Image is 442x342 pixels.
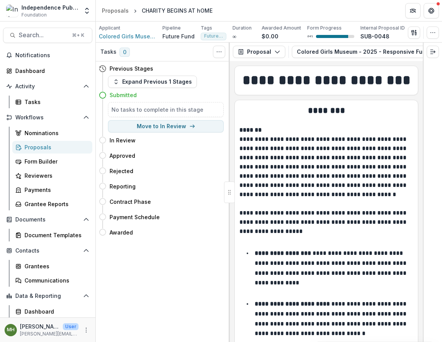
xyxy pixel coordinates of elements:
[12,305,92,318] a: Dashboard
[110,64,153,73] h4: Previous Stages
[25,186,86,194] div: Payments
[12,127,92,139] a: Nominations
[233,46,285,58] button: Proposal
[19,31,67,39] span: Search...
[25,262,86,270] div: Grantees
[12,155,92,168] a: Form Builder
[82,325,91,335] button: More
[25,276,86,284] div: Communications
[15,216,80,223] span: Documents
[232,32,236,40] p: ∞
[7,327,15,332] div: Melissa Hamilton
[12,274,92,287] a: Communications
[201,25,212,31] p: Tags
[108,120,224,132] button: Move to In Review
[3,213,92,226] button: Open Documents
[25,200,86,208] div: Grantee Reports
[25,98,86,106] div: Tasks
[12,198,92,210] a: Grantee Reports
[99,32,156,40] a: Colored Girls Museum
[15,248,80,254] span: Contacts
[21,3,79,12] div: Independence Public Media Foundation
[12,96,92,108] a: Tasks
[21,12,47,18] span: Foundation
[142,7,213,15] div: CHARITY BEGINS AT hOME
[12,229,92,241] a: Document Templates
[12,141,92,154] a: Proposals
[110,213,160,221] h4: Payment Schedule
[20,330,79,337] p: [PERSON_NAME][EMAIL_ADDRESS][DOMAIN_NAME]
[110,198,151,206] h4: Contract Phase
[262,25,301,31] p: Awarded Amount
[110,136,136,144] h4: In Review
[12,169,92,182] a: Reviewers
[15,293,80,299] span: Data & Reporting
[70,31,86,40] div: ⌘ + K
[111,106,220,114] h5: No tasks to complete in this stage
[307,34,313,39] p: 84 %
[232,25,252,31] p: Duration
[102,7,129,15] div: Proposals
[25,129,86,137] div: Nominations
[25,157,86,165] div: Form Builder
[424,3,439,18] button: Get Help
[110,228,133,236] h4: Awarded
[204,33,223,39] span: Future Fund
[25,307,86,316] div: Dashboard
[25,231,86,239] div: Document Templates
[15,67,86,75] div: Dashboard
[12,260,92,273] a: Grantees
[99,5,132,16] a: Proposals
[120,48,130,57] span: 0
[15,52,89,59] span: Notifications
[110,91,137,99] h4: Submitted
[3,49,92,61] button: Notifications
[3,28,92,43] button: Search...
[360,25,405,31] p: Internal Proposal ID
[162,32,195,40] p: Future Fund
[63,323,79,330] p: User
[99,5,216,16] nav: breadcrumb
[262,32,278,40] p: $0.00
[3,80,92,93] button: Open Activity
[20,322,60,330] p: [PERSON_NAME]
[427,46,439,58] button: Expand right
[162,25,181,31] p: Pipeline
[3,64,92,77] a: Dashboard
[307,25,342,31] p: Form Progress
[15,83,80,90] span: Activity
[100,49,116,55] h3: Tasks
[360,32,390,40] p: SUB-0048
[3,245,92,257] button: Open Contacts
[3,111,92,124] button: Open Workflows
[110,152,135,160] h4: Approved
[6,5,18,17] img: Independence Public Media Foundation
[3,290,92,302] button: Open Data & Reporting
[405,3,421,18] button: Partners
[15,114,80,121] span: Workflows
[108,76,197,88] button: Expand Previous 1 Stages
[213,46,225,58] button: Toggle View Cancelled Tasks
[82,3,92,18] button: Open entity switcher
[99,25,120,31] p: Applicant
[25,143,86,151] div: Proposals
[110,182,136,190] h4: Reporting
[12,183,92,196] a: Payments
[25,172,86,180] div: Reviewers
[110,167,133,175] h4: Rejected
